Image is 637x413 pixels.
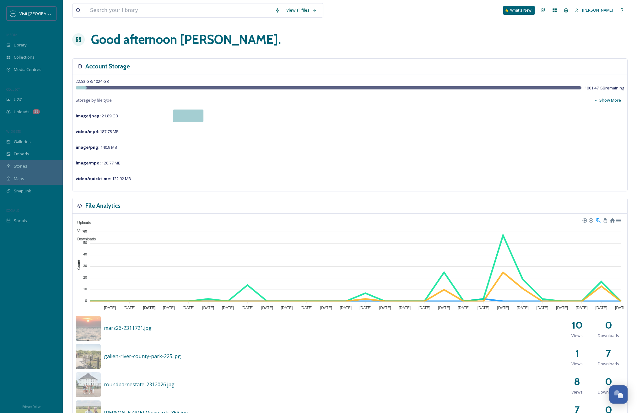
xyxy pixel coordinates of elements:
tspan: [DATE] [379,306,391,310]
span: 22.53 GB / 1024 GB [76,78,109,84]
tspan: [DATE] [458,306,470,310]
span: Downloads [598,389,619,395]
span: Downloads [598,333,619,339]
span: Collections [14,54,35,60]
span: Downloads [73,237,96,241]
h2: 0 [605,318,612,333]
span: Privacy Policy [22,405,40,409]
span: Maps [14,176,24,182]
tspan: 60 [83,229,87,233]
span: 187.78 MB [76,129,119,134]
span: Storage by file type [76,97,112,103]
div: Zoom Out [588,218,593,222]
span: UGC [14,97,22,103]
tspan: 30 [83,264,87,268]
strong: image/mpo : [76,160,101,166]
span: MEDIA [6,32,17,37]
span: Views [73,229,87,233]
tspan: [DATE] [497,306,509,310]
h3: Account Storage [85,62,130,71]
strong: image/jpeg : [76,113,101,119]
tspan: [DATE] [438,306,450,310]
input: Search your library [87,3,272,17]
a: What's New [503,6,535,15]
tspan: [DATE] [320,306,332,310]
tspan: 40 [83,252,87,256]
span: Visit [GEOGRAPHIC_DATA][US_STATE] [19,10,89,16]
span: SOCIALS [6,208,19,213]
h2: 10 [572,318,583,333]
tspan: [DATE] [261,306,273,310]
tspan: [DATE] [124,306,136,310]
h2: 0 [605,374,612,389]
span: galien-river-county-park-225.jpg [104,353,181,360]
span: Uploads [73,221,91,225]
span: 1001.47 GB remaining [585,85,624,91]
tspan: 0 [85,299,87,303]
tspan: [DATE] [241,306,253,310]
tspan: [DATE] [418,306,430,310]
h2: 8 [574,374,580,389]
tspan: [DATE] [576,306,588,310]
span: Socials [14,218,27,224]
h1: Good afternoon [PERSON_NAME] . [91,30,281,49]
span: [PERSON_NAME] [582,7,613,13]
strong: video/mp4 : [76,129,99,134]
tspan: [DATE] [399,306,411,310]
div: Zoom In [582,218,586,222]
span: 21.89 GB [76,113,118,119]
tspan: [DATE] [595,306,607,310]
span: WIDGETS [6,129,21,134]
button: Show More [591,94,624,106]
img: SM%20Social%20Profile.png [10,10,16,17]
div: Reset Zoom [609,217,615,223]
tspan: [DATE] [182,306,194,310]
div: Selection Zoom [595,217,601,223]
img: 5ac088c2-7b19-40f5-9b91-f94868a0fe75.jpg [76,316,101,341]
text: Count [77,260,81,270]
div: Panning [602,218,606,222]
a: Privacy Policy [22,402,40,410]
span: SnapLink [14,188,31,194]
span: Uploads [14,109,30,115]
div: Menu [616,217,621,223]
span: Views [571,389,583,395]
span: Media Centres [14,67,41,72]
span: Galleries [14,139,31,145]
tspan: [DATE] [517,306,529,310]
span: marz26-2311721.jpg [104,324,152,331]
tspan: [DATE] [478,306,489,310]
tspan: [DATE] [359,306,371,310]
span: Downloads [598,361,619,367]
tspan: [DATE] [163,306,175,310]
tspan: [DATE] [281,306,293,310]
span: COLLECT [6,87,20,92]
span: Views [571,333,583,339]
h2: 7 [606,346,611,361]
strong: image/png : [76,144,100,150]
h2: 1 [575,346,579,361]
span: Embeds [14,151,29,157]
button: Open Chat [609,385,628,404]
a: View all files [283,4,320,16]
tspan: 10 [83,287,87,291]
h3: File Analytics [85,201,121,210]
tspan: 50 [83,241,87,244]
tspan: [DATE] [300,306,312,310]
tspan: [DATE] [104,306,116,310]
span: 128.77 MB [76,160,121,166]
span: Library [14,42,26,48]
span: roundbarnestate-2312026.jpg [104,381,175,388]
tspan: [DATE] [537,306,548,310]
a: [PERSON_NAME] [572,4,616,16]
tspan: [DATE] [615,306,627,310]
img: 8a61e944-c536-423a-b881-2e6c22d9d19f.jpg [76,344,101,369]
img: 04a45a3b-2e61-421f-8617-a0a881b8fbca.jpg [76,372,101,397]
tspan: 20 [83,276,87,279]
tspan: [DATE] [202,306,214,310]
span: 122.92 MB [76,176,131,181]
strong: video/quicktime : [76,176,111,181]
tspan: [DATE] [222,306,234,310]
